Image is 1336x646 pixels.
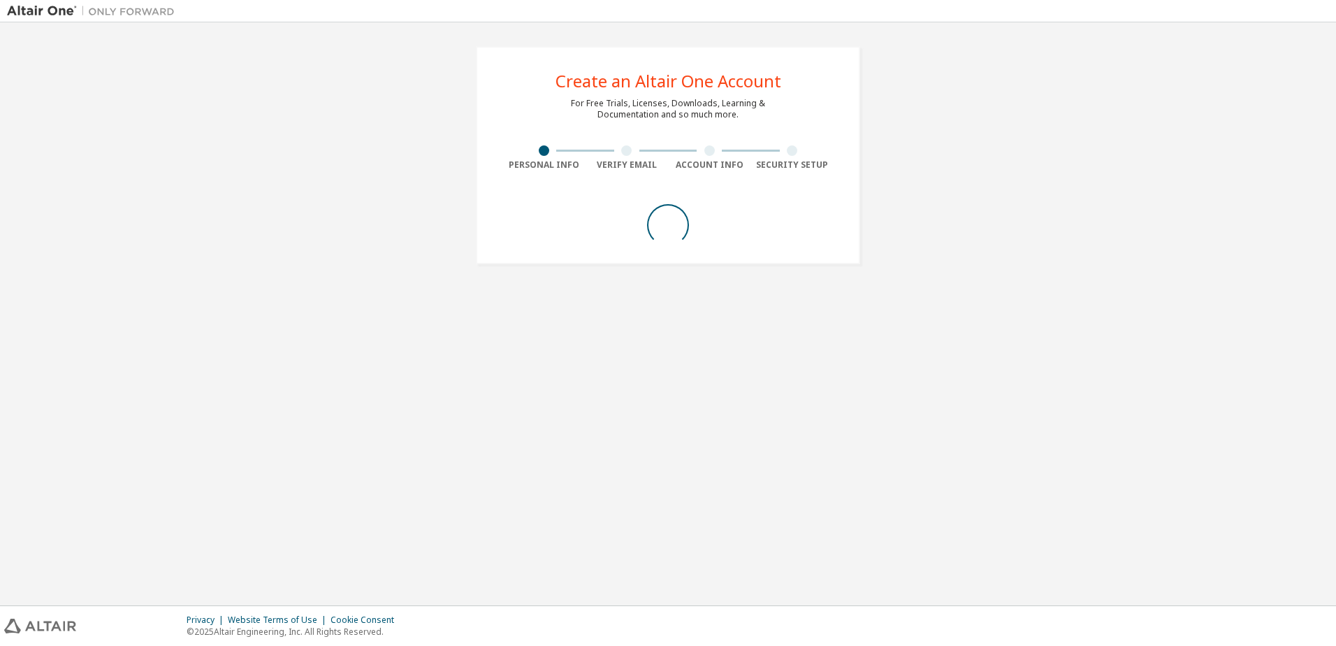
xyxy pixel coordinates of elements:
[502,159,586,171] div: Personal Info
[4,619,76,633] img: altair_logo.svg
[187,615,228,626] div: Privacy
[751,159,834,171] div: Security Setup
[586,159,669,171] div: Verify Email
[668,159,751,171] div: Account Info
[228,615,331,626] div: Website Terms of Use
[331,615,402,626] div: Cookie Consent
[571,98,765,120] div: For Free Trials, Licenses, Downloads, Learning & Documentation and so much more.
[556,73,781,89] div: Create an Altair One Account
[187,626,402,638] p: © 2025 Altair Engineering, Inc. All Rights Reserved.
[7,4,182,18] img: Altair One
